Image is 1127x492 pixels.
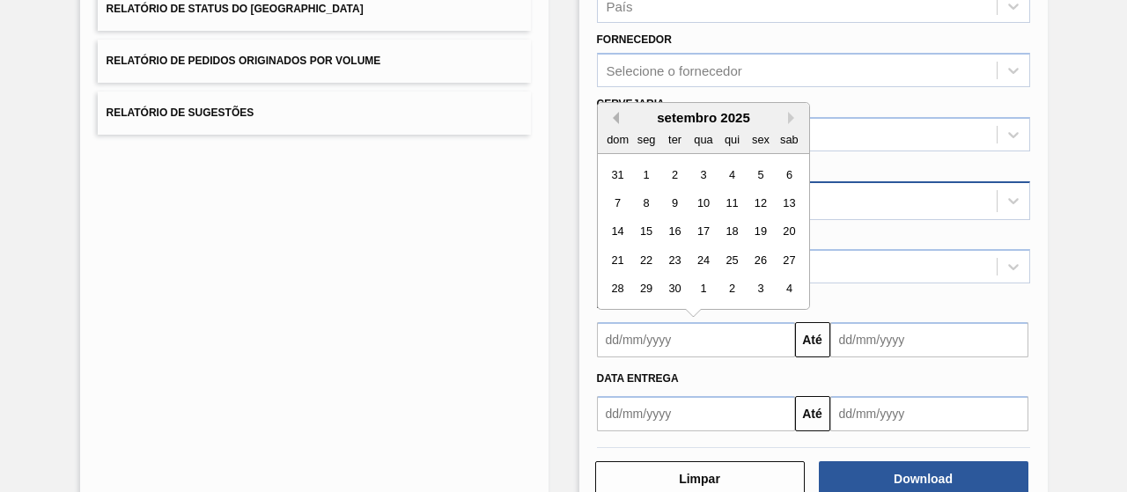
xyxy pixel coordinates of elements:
div: dom [606,128,630,151]
span: Data Entrega [597,372,679,385]
input: dd/mm/yyyy [597,322,795,357]
div: Choose quinta-feira, 25 de setembro de 2025 [719,248,743,272]
span: Relatório de Status do [GEOGRAPHIC_DATA] [107,3,364,15]
div: Choose terça-feira, 9 de setembro de 2025 [662,191,686,215]
div: Choose segunda-feira, 1 de setembro de 2025 [634,163,658,187]
div: Choose quarta-feira, 24 de setembro de 2025 [691,248,715,272]
div: Choose domingo, 28 de setembro de 2025 [606,277,630,301]
div: month 2025-09 [603,160,803,303]
div: Choose domingo, 31 de agosto de 2025 [606,163,630,187]
button: Relatório de Sugestões [98,92,531,135]
span: Relatório de Pedidos Originados por Volume [107,55,381,67]
div: Choose domingo, 21 de setembro de 2025 [606,248,630,272]
div: Choose quarta-feira, 17 de setembro de 2025 [691,220,715,244]
div: qua [691,128,715,151]
input: dd/mm/yyyy [597,396,795,431]
div: Choose sexta-feira, 12 de setembro de 2025 [748,191,772,215]
span: Relatório de Sugestões [107,106,254,119]
div: setembro 2025 [598,110,809,125]
input: dd/mm/yyyy [830,396,1028,431]
div: Choose domingo, 7 de setembro de 2025 [606,191,630,215]
div: Choose sábado, 27 de setembro de 2025 [777,248,800,272]
div: Choose quinta-feira, 18 de setembro de 2025 [719,220,743,244]
div: Choose sábado, 13 de setembro de 2025 [777,191,800,215]
label: Cervejaria [597,98,665,110]
div: Choose terça-feira, 23 de setembro de 2025 [662,248,686,272]
div: Choose quarta-feira, 3 de setembro de 2025 [691,163,715,187]
button: Até [795,322,830,357]
div: Choose sexta-feira, 3 de outubro de 2025 [748,277,772,301]
input: dd/mm/yyyy [830,322,1028,357]
div: seg [634,128,658,151]
div: Choose sábado, 4 de outubro de 2025 [777,277,800,301]
div: sab [777,128,800,151]
div: Choose sexta-feira, 26 de setembro de 2025 [748,248,772,272]
div: Choose sábado, 20 de setembro de 2025 [777,220,800,244]
div: Choose segunda-feira, 29 de setembro de 2025 [634,277,658,301]
div: Choose quarta-feira, 10 de setembro de 2025 [691,191,715,215]
div: Choose sexta-feira, 19 de setembro de 2025 [748,220,772,244]
div: Choose segunda-feira, 8 de setembro de 2025 [634,191,658,215]
div: Choose quarta-feira, 1 de outubro de 2025 [691,277,715,301]
div: Choose quinta-feira, 2 de outubro de 2025 [719,277,743,301]
div: Choose terça-feira, 30 de setembro de 2025 [662,277,686,301]
button: Next Month [788,112,800,124]
button: Até [795,396,830,431]
button: Relatório de Pedidos Originados por Volume [98,40,531,83]
button: Previous Month [607,112,619,124]
div: qui [719,128,743,151]
div: Choose quinta-feira, 4 de setembro de 2025 [719,163,743,187]
div: Choose domingo, 14 de setembro de 2025 [606,220,630,244]
div: Choose terça-feira, 2 de setembro de 2025 [662,163,686,187]
div: Selecione o fornecedor [607,63,742,78]
label: Fornecedor [597,33,672,46]
div: Choose segunda-feira, 22 de setembro de 2025 [634,248,658,272]
div: ter [662,128,686,151]
div: Choose sexta-feira, 5 de setembro de 2025 [748,163,772,187]
div: Choose sábado, 6 de setembro de 2025 [777,163,800,187]
div: Choose terça-feira, 16 de setembro de 2025 [662,220,686,244]
div: sex [748,128,772,151]
div: Choose segunda-feira, 15 de setembro de 2025 [634,220,658,244]
div: Choose quinta-feira, 11 de setembro de 2025 [719,191,743,215]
